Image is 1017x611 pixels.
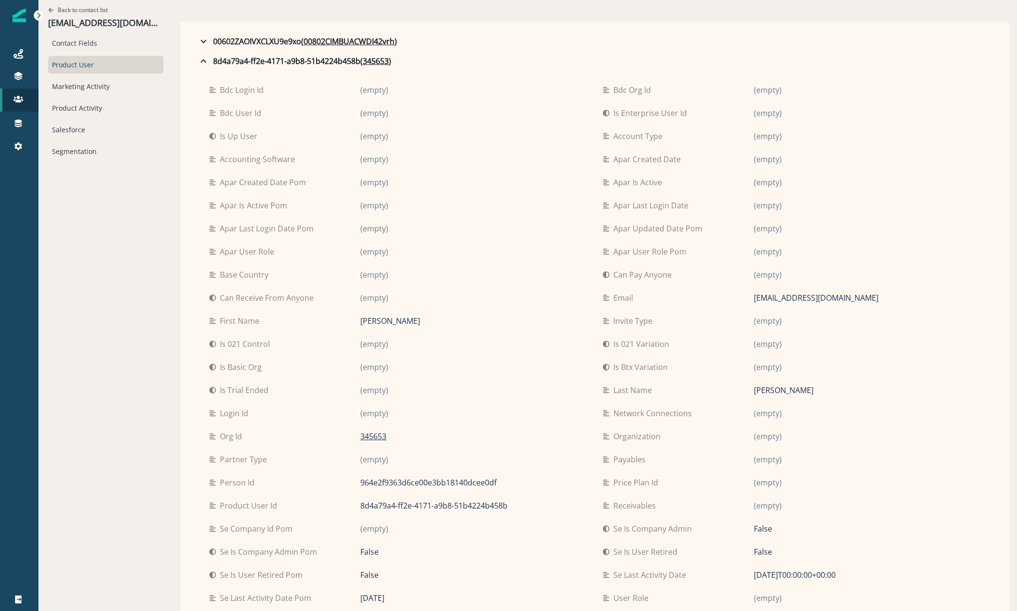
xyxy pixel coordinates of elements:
u: 00802CIMBUACWDI42vrh [304,36,394,47]
p: (empty) [754,500,782,511]
p: (empty) [360,223,388,234]
p: Organization [613,431,664,442]
p: Email [613,292,637,304]
p: (empty) [360,361,388,373]
p: Is btx variation [613,361,672,373]
p: ( [301,36,304,47]
p: Is trial ended [220,384,272,396]
div: 00602ZAOIVXCLXU9e9xo [198,36,397,47]
p: 345653 [360,431,386,442]
p: Is basic org [220,361,266,373]
div: Marketing Activity [48,77,164,95]
p: [DATE]T00:00:00+00:00 [754,569,836,581]
p: Se is user retired pom [220,569,306,581]
p: Se is user retired [613,546,681,558]
p: (empty) [754,431,782,442]
p: Payables [613,454,649,465]
p: Back to contact list [58,6,108,14]
p: Product user id [220,500,281,511]
p: Apar user role [220,246,278,257]
p: False [360,569,379,581]
p: Apar is active [613,177,666,188]
p: (empty) [360,384,388,396]
p: Is 021 variation [613,338,673,350]
p: (empty) [754,153,782,165]
p: Account type [613,130,666,142]
p: (empty) [754,361,782,373]
p: Apar last login date [613,200,692,211]
p: (empty) [754,407,782,419]
p: bdc login id [220,84,267,96]
p: (empty) [754,177,782,188]
p: Login id [220,407,252,419]
p: Can pay anyone [613,269,675,280]
p: Apar is active pom [220,200,291,211]
button: 8d4a79a4-ff2e-4171-a9b8-51b4224b458b(345653) [190,51,1000,71]
div: Contact Fields [48,34,164,52]
u: 345653 [363,55,389,67]
p: (empty) [360,292,388,304]
p: Apar last login date pom [220,223,318,234]
p: (empty) [754,454,782,465]
p: Se is company admin [613,523,696,535]
p: Se is company admin pom [220,546,321,558]
p: [PERSON_NAME] [754,384,814,396]
p: Accounting software [220,153,299,165]
p: User role [613,592,652,604]
p: ) [389,55,391,67]
p: (empty) [754,477,782,488]
p: bdc org id [613,84,655,96]
p: Apar user role pom [613,246,690,257]
p: Network connections [613,407,696,419]
p: False [754,546,772,558]
p: (empty) [360,269,388,280]
div: Product Activity [48,99,164,117]
p: Is 021 control [220,338,274,350]
p: False [754,523,772,535]
p: (empty) [360,107,388,119]
p: (empty) [754,107,782,119]
p: is up user [220,130,261,142]
p: (empty) [360,177,388,188]
p: Partner type [220,454,271,465]
button: Go back [48,6,108,14]
p: Org id [220,431,246,442]
p: (empty) [360,454,388,465]
p: False [360,546,379,558]
p: 964e2f9363d6ce00e3bb18140dcee0df [360,477,496,488]
p: (empty) [360,84,388,96]
p: (empty) [754,130,782,142]
p: Apar created date [613,153,685,165]
p: (empty) [754,200,782,211]
p: (empty) [754,592,782,604]
p: (empty) [754,269,782,280]
p: (empty) [360,407,388,419]
p: Person id [220,477,258,488]
p: is enterprise user id [613,107,691,119]
p: Price plan id [613,477,662,488]
p: Apar created date pom [220,177,310,188]
p: Invite type [613,315,656,327]
p: (empty) [360,523,388,535]
p: Se company id pom [220,523,296,535]
p: Apar updated date pom [613,223,706,234]
p: Se last activity date [613,569,690,581]
p: (empty) [360,338,388,350]
p: bdc user id [220,107,265,119]
p: [EMAIL_ADDRESS][DOMAIN_NAME] [754,292,878,304]
p: (empty) [360,246,388,257]
div: 8d4a79a4-ff2e-4171-a9b8-51b4224b458b [198,55,391,67]
p: ) [394,36,397,47]
p: (empty) [754,246,782,257]
p: Se last activity date pom [220,592,315,604]
p: (empty) [754,223,782,234]
p: [EMAIL_ADDRESS][DOMAIN_NAME] [48,18,164,28]
p: [PERSON_NAME] [360,315,420,327]
button: 00602ZAOIVXCLXU9e9xo(00802CIMBUACWDI42vrh) [190,32,1000,51]
p: (empty) [360,200,388,211]
img: Inflection [13,9,26,22]
div: Product User [48,56,164,74]
p: (empty) [360,130,388,142]
p: (empty) [754,84,782,96]
p: Can receive from anyone [220,292,318,304]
